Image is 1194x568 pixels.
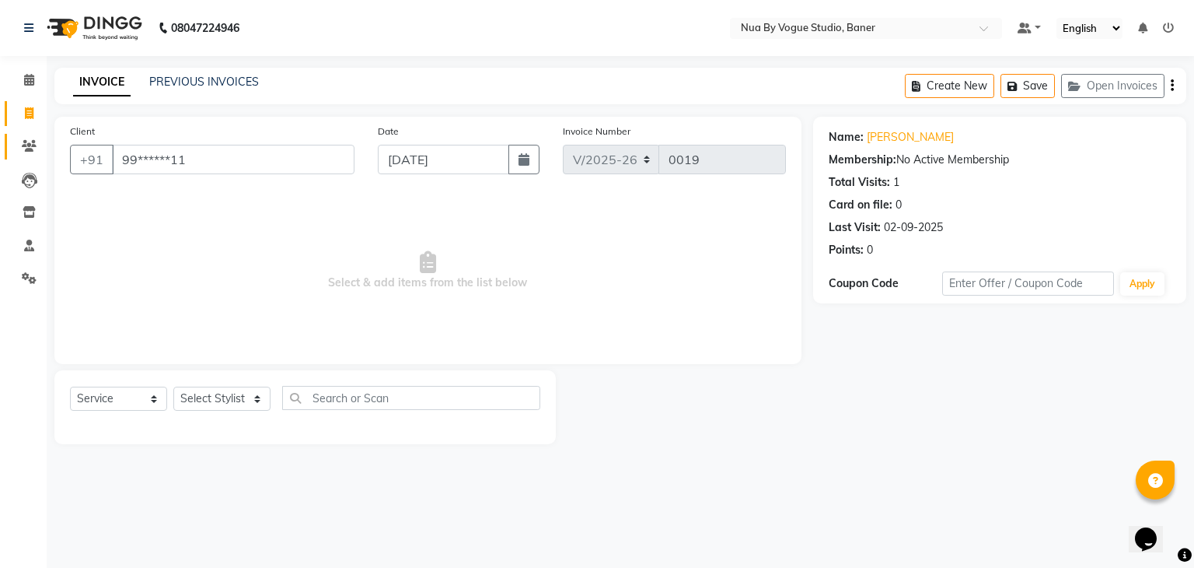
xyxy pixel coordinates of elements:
[905,74,994,98] button: Create New
[1129,506,1178,552] iframe: chat widget
[1061,74,1164,98] button: Open Invoices
[829,129,864,146] div: Name:
[1120,272,1164,296] button: Apply
[73,68,131,96] a: INVOICE
[70,193,786,349] span: Select & add items from the list below
[378,124,399,138] label: Date
[867,129,954,146] a: [PERSON_NAME]
[171,6,239,50] b: 08047224946
[282,386,540,410] input: Search or Scan
[829,219,881,236] div: Last Visit:
[40,6,146,50] img: logo
[867,242,873,258] div: 0
[893,174,899,191] div: 1
[829,242,864,258] div: Points:
[112,145,354,174] input: Search by Name/Mobile/Email/Code
[70,124,95,138] label: Client
[70,145,113,174] button: +91
[829,197,892,213] div: Card on file:
[829,152,896,168] div: Membership:
[884,219,943,236] div: 02-09-2025
[895,197,902,213] div: 0
[829,174,890,191] div: Total Visits:
[942,272,1113,296] input: Enter Offer / Coupon Code
[563,124,630,138] label: Invoice Number
[1000,74,1055,98] button: Save
[149,75,259,89] a: PREVIOUS INVOICES
[829,152,1171,168] div: No Active Membership
[829,275,943,292] div: Coupon Code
